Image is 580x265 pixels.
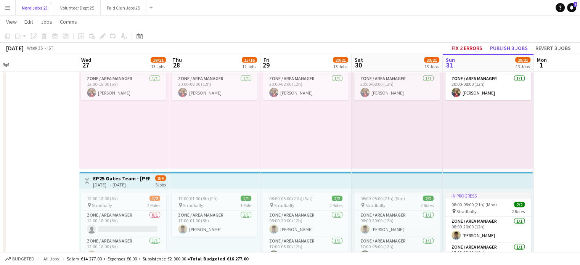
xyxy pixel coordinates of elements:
span: Fri [263,56,270,63]
span: Sat [355,56,363,63]
button: Revert 3 jobs [532,43,574,53]
span: Thu [172,56,182,63]
span: 1 [536,61,547,69]
app-card-role: Zone / Area Manager1/117:00-05:00 (12h)[PERSON_NAME] [354,237,440,263]
span: 08:00-05:00 (21h) (Sun) [360,196,405,201]
span: 19/21 [151,57,166,63]
span: 2/2 [423,196,434,201]
app-card-role: Zone / Area Manager1/120:00-08:00 (12h)[PERSON_NAME] [354,74,440,100]
span: Edit [24,18,33,25]
app-card-role: Zone / Area Manager1/120:00-08:00 (12h)[PERSON_NAME] [172,74,257,100]
button: Paid Clan Jobs 25 [101,0,146,15]
span: Budgeted [12,256,34,262]
span: 4 [574,2,577,7]
span: 1 Role [240,202,251,208]
span: 2 Roles [147,202,160,208]
a: 4 [567,3,576,12]
span: 28 [171,61,182,69]
a: View [3,17,20,27]
span: 2 Roles [421,202,434,208]
span: 30 [353,61,363,69]
div: 12 Jobs [242,64,257,69]
a: Edit [21,17,36,27]
span: View [6,18,17,25]
button: Budgeted [4,255,35,263]
app-job-card: 08:00-05:00 (21h) (Sat)2/2 Stradbally2 RolesZone / Area Manager1/108:00-20:00 (12h)[PERSON_NAME]Z... [263,193,349,263]
span: Comms [60,18,77,25]
button: Fix 2 errors [448,43,485,53]
app-card-role: Zone / Area Manager1/108:00-20:00 (12h)[PERSON_NAME] [263,211,349,237]
span: 15/16 [242,57,257,63]
div: 13 Jobs [424,64,439,69]
app-job-card: 20:00-08:00 (12h) (Fri)1/1 Stradbally1 RoleZone / Area Manager1/120:00-08:00 (12h)[PERSON_NAME] [172,56,257,100]
span: Total Budgeted €16 277.00 [190,256,248,262]
span: 2/2 [332,196,342,201]
span: 31 [445,61,455,69]
span: 20/21 [515,57,530,63]
app-card-role: Zone / Area Manager1/112:00-18:00 (6h)[PERSON_NAME] [81,237,166,263]
span: Wed [81,56,91,63]
span: Stradbally [365,202,386,208]
span: 2/2 [514,202,525,207]
span: 12:00-18:00 (6h) [87,196,118,201]
app-job-card: 08:00-05:00 (21h) (Sun)2/2 Stradbally2 RolesZone / Area Manager1/108:00-20:00 (12h)[PERSON_NAME]Z... [354,193,440,263]
h3: EP25 Gates Team - [PERSON_NAME][GEOGRAPHIC_DATA] [93,175,150,182]
span: 17:00-01:00 (8h) (Fri) [178,196,218,201]
app-card-role: Zone / Area Manager1/117:00-05:00 (12h)[PERSON_NAME] [263,237,349,263]
span: Stradbally [183,202,203,208]
span: 8/9 [155,175,166,181]
span: 2 Roles [512,209,525,214]
span: All jobs [42,256,60,262]
div: [DATE] → [DATE] [93,182,150,188]
app-card-role: Zone / Area Manager0/112:00-18:00 (6h) [81,211,166,237]
div: 13 Jobs [151,64,165,69]
span: Jobs [41,18,52,25]
span: 29 [262,61,270,69]
app-card-role: Zone / Area Manager1/108:00-20:00 (12h)[PERSON_NAME] [354,211,440,237]
div: [DATE] [6,44,24,52]
app-card-role: Zone / Area Manager1/120:00-08:00 (12h)[PERSON_NAME] [445,74,531,100]
a: Jobs [38,17,55,27]
app-card-role: Zone / Area Manager1/112:00-18:00 (6h)[PERSON_NAME] [81,74,166,100]
span: 1/1 [241,196,251,201]
button: Publish 3 jobs [487,43,531,53]
app-job-card: 20:00-08:00 (12h) (Mon)1/1 Stradbally1 RoleZone / Area Manager1/120:00-08:00 (12h)[PERSON_NAME] [445,56,531,100]
div: IST [47,45,53,51]
app-job-card: 20:00-08:00 (12h) (Sat)1/1 Stradbally1 RoleZone / Area Manager1/120:00-08:00 (12h)[PERSON_NAME] [263,56,349,100]
span: Sun [446,56,455,63]
span: 08:00-05:00 (21h) (Sat) [269,196,313,201]
app-card-role: Zone / Area Manager1/117:00-01:00 (8h)[PERSON_NAME] [172,211,257,237]
button: Nord Jobs 25 [16,0,54,15]
span: 08:00-05:00 (21h) (Mon) [451,202,497,207]
span: 20/21 [333,57,348,63]
app-card-role: Zone / Area Manager1/108:00-20:00 (12h)[PERSON_NAME] [445,217,531,243]
app-job-card: 12:00-18:00 (6h)1/1 Stradbally1 RoleZone / Area Manager1/112:00-18:00 (6h)[PERSON_NAME] [81,56,166,100]
span: Mon [537,56,547,63]
div: Salary €14 277.00 + Expenses €0.00 + Subsistence €2 000.00 = [67,256,248,262]
span: 2 Roles [329,202,342,208]
span: Stradbally [92,202,112,208]
button: Volunteer Dept 25 [54,0,101,15]
span: Week 35 [25,45,44,51]
div: 5 jobs [155,181,166,188]
app-card-role: Zone / Area Manager1/120:00-08:00 (12h)[PERSON_NAME] [263,74,349,100]
span: 27 [80,61,91,69]
div: In progress [445,193,531,199]
app-job-card: 20:00-08:00 (12h) (Sun)1/1 Stradbally1 RoleZone / Area Manager1/120:00-08:00 (12h)[PERSON_NAME] [354,56,440,100]
span: Stradbally [456,209,477,214]
a: Comms [57,17,80,27]
app-job-card: 12:00-18:00 (6h)1/2 Stradbally2 RolesZone / Area Manager0/112:00-18:00 (6h) Zone / Area Manager1/... [81,193,166,263]
span: 1/2 [149,196,160,201]
app-job-card: 17:00-01:00 (8h) (Fri)1/1 Stradbally1 RoleZone / Area Manager1/117:00-01:00 (8h)[PERSON_NAME] [172,193,257,237]
div: 13 Jobs [516,64,530,69]
span: Stradbally [274,202,294,208]
span: 20/21 [424,57,439,63]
